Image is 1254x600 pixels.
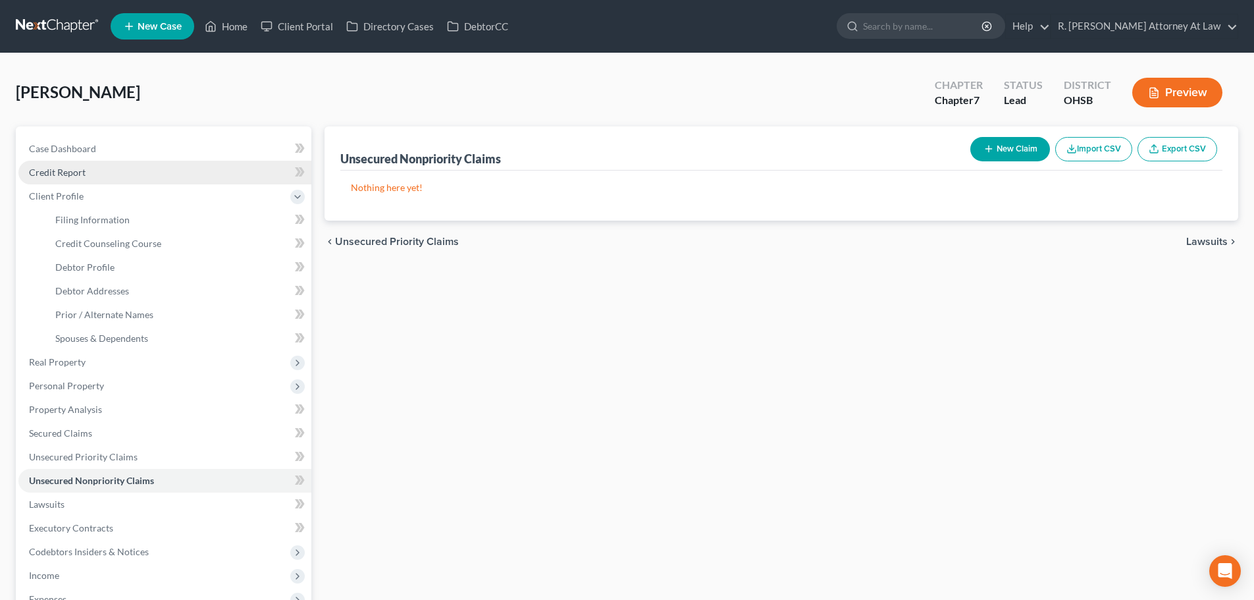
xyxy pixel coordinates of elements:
span: Income [29,570,59,581]
a: Lawsuits [18,493,311,516]
button: New Claim [970,137,1050,161]
span: Property Analysis [29,404,102,415]
span: Client Profile [29,190,84,202]
div: Status [1004,78,1043,93]
a: Executory Contracts [18,516,311,540]
i: chevron_left [325,236,335,247]
div: District [1064,78,1111,93]
button: Import CSV [1055,137,1132,161]
a: Client Portal [254,14,340,38]
a: Filing Information [45,208,311,232]
span: Codebtors Insiders & Notices [29,546,149,557]
span: Credit Counseling Course [55,238,161,249]
span: Unsecured Nonpriority Claims [29,475,154,486]
i: chevron_right [1228,236,1238,247]
span: 7 [974,94,980,106]
a: Unsecured Priority Claims [18,445,311,469]
span: Unsecured Priority Claims [335,236,459,247]
div: Unsecured Nonpriority Claims [340,151,501,167]
span: Credit Report [29,167,86,178]
span: Case Dashboard [29,143,96,154]
a: R. [PERSON_NAME] Attorney At Law [1051,14,1238,38]
a: Debtor Profile [45,256,311,279]
span: Lawsuits [29,499,65,510]
a: Property Analysis [18,398,311,422]
span: Filing Information [55,214,130,225]
span: Debtor Profile [55,261,115,273]
a: Secured Claims [18,422,311,445]
div: Lead [1004,93,1043,108]
p: Nothing here yet! [351,181,1212,194]
button: chevron_left Unsecured Priority Claims [325,236,459,247]
a: Credit Counseling Course [45,232,311,256]
span: Lawsuits [1186,236,1228,247]
a: Prior / Alternate Names [45,303,311,327]
a: Spouses & Dependents [45,327,311,350]
input: Search by name... [863,14,983,38]
div: OHSB [1064,93,1111,108]
a: Case Dashboard [18,137,311,161]
span: [PERSON_NAME] [16,82,140,101]
span: Debtor Addresses [55,285,129,296]
button: Lawsuits chevron_right [1186,236,1238,247]
span: Personal Property [29,380,104,391]
span: Executory Contracts [29,522,113,533]
a: Debtor Addresses [45,279,311,303]
a: Export CSV [1137,137,1217,161]
span: New Case [138,22,182,32]
span: Real Property [29,356,86,368]
a: Home [198,14,254,38]
a: Unsecured Nonpriority Claims [18,469,311,493]
span: Secured Claims [29,427,92,439]
a: DebtorCC [440,14,515,38]
button: Preview [1132,78,1222,107]
a: Credit Report [18,161,311,184]
span: Spouses & Dependents [55,333,148,344]
div: Chapter [935,93,983,108]
div: Chapter [935,78,983,93]
a: Help [1006,14,1050,38]
a: Directory Cases [340,14,440,38]
div: Open Intercom Messenger [1209,555,1241,587]
span: Prior / Alternate Names [55,309,153,320]
span: Unsecured Priority Claims [29,451,138,462]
